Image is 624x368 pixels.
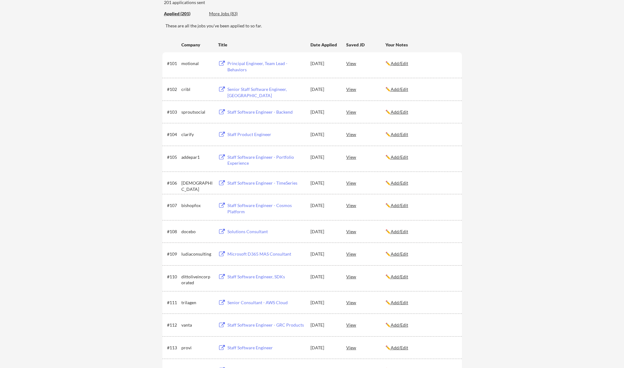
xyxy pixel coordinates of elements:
div: Staff Product Engineer [227,131,305,138]
div: [DATE] [310,60,338,67]
u: Add/Edit [391,300,408,305]
div: #103 [167,109,179,115]
div: Solutions Consultant [227,229,305,235]
div: ✏️ [385,180,456,186]
div: Staff Software Engineer - TimeSeries [227,180,305,186]
div: Staff Software Engineer - Backend [227,109,305,115]
div: Staff Software Engineer - Cosmos Platform [227,202,305,215]
div: View [346,151,385,163]
div: Applied (201) [164,11,204,17]
div: dittoliveincorporated [181,274,212,286]
div: #105 [167,154,179,160]
div: #111 [167,300,179,306]
u: Add/Edit [391,87,408,92]
div: Title [218,42,305,48]
u: Add/Edit [391,109,408,115]
div: ✏️ [385,345,456,351]
div: [DATE] [310,202,338,209]
u: Add/Edit [391,132,408,137]
div: Staff Software Engineer, SDKs [227,274,305,280]
div: Staff Software Engineer [227,345,305,351]
div: These are all the jobs you've been applied to so far. [165,23,462,29]
div: #109 [167,251,179,257]
div: [DATE] [310,109,338,115]
div: Date Applied [310,42,338,48]
div: View [346,129,385,140]
div: #110 [167,274,179,280]
div: vanta [181,322,212,328]
div: [DEMOGRAPHIC_DATA] [181,180,212,192]
u: Add/Edit [391,180,408,186]
div: [DATE] [310,274,338,280]
div: #112 [167,322,179,328]
div: motional [181,60,212,67]
div: #108 [167,229,179,235]
u: Add/Edit [391,345,408,350]
div: View [346,58,385,69]
div: [DATE] [310,229,338,235]
div: View [346,106,385,117]
div: More Jobs (83) [209,11,255,17]
u: Add/Edit [391,274,408,279]
div: These are job applications we think you'd be a good fit for, but couldn't apply you to automatica... [209,11,255,17]
div: [DATE] [310,322,338,328]
div: #102 [167,86,179,92]
div: ✏️ [385,86,456,92]
div: #106 [167,180,179,186]
div: [DATE] [310,131,338,138]
div: addepar1 [181,154,212,160]
div: View [346,297,385,308]
div: View [346,271,385,282]
div: Staff Software Engineer - GRC Products [227,322,305,328]
u: Add/Edit [391,251,408,257]
u: Add/Edit [391,154,408,160]
div: View [346,83,385,95]
div: bishopfox [181,202,212,209]
div: Principal Engineer, Team Lead - Behaviors [227,60,305,73]
div: #113 [167,345,179,351]
div: ✏️ [385,154,456,160]
div: Senior Consultant - AWS Cloud [227,300,305,306]
div: ✏️ [385,202,456,209]
div: ✏️ [385,251,456,257]
div: clarify [181,131,212,138]
div: ludiaconsulting [181,251,212,257]
div: [DATE] [310,154,338,160]
div: These are all the jobs you've been applied to so far. [164,11,204,17]
div: provi [181,345,212,351]
div: #107 [167,202,179,209]
div: trilagen [181,300,212,306]
div: ✏️ [385,322,456,328]
div: [DATE] [310,251,338,257]
div: Senior Staff Software Engineer, [GEOGRAPHIC_DATA] [227,86,305,98]
div: [DATE] [310,300,338,306]
div: View [346,248,385,259]
div: Microsoft D365 MAS Consultant [227,251,305,257]
div: View [346,200,385,211]
u: Add/Edit [391,203,408,208]
div: Saved JD [346,39,385,50]
div: Company [181,42,212,48]
div: ✏️ [385,229,456,235]
div: cribl [181,86,212,92]
u: Add/Edit [391,61,408,66]
div: View [346,177,385,188]
div: [DATE] [310,345,338,351]
div: ✏️ [385,109,456,115]
div: #104 [167,131,179,138]
div: View [346,319,385,330]
div: sproutsocial [181,109,212,115]
div: #101 [167,60,179,67]
div: [DATE] [310,180,338,186]
u: Add/Edit [391,322,408,328]
div: View [346,226,385,237]
div: ✏️ [385,300,456,306]
div: Your Notes [385,42,456,48]
u: Add/Edit [391,229,408,234]
div: Staff Software Engineer - Portfolio Experience [227,154,305,166]
div: ✏️ [385,274,456,280]
div: ✏️ [385,131,456,138]
div: View [346,342,385,353]
div: docebo [181,229,212,235]
div: [DATE] [310,86,338,92]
